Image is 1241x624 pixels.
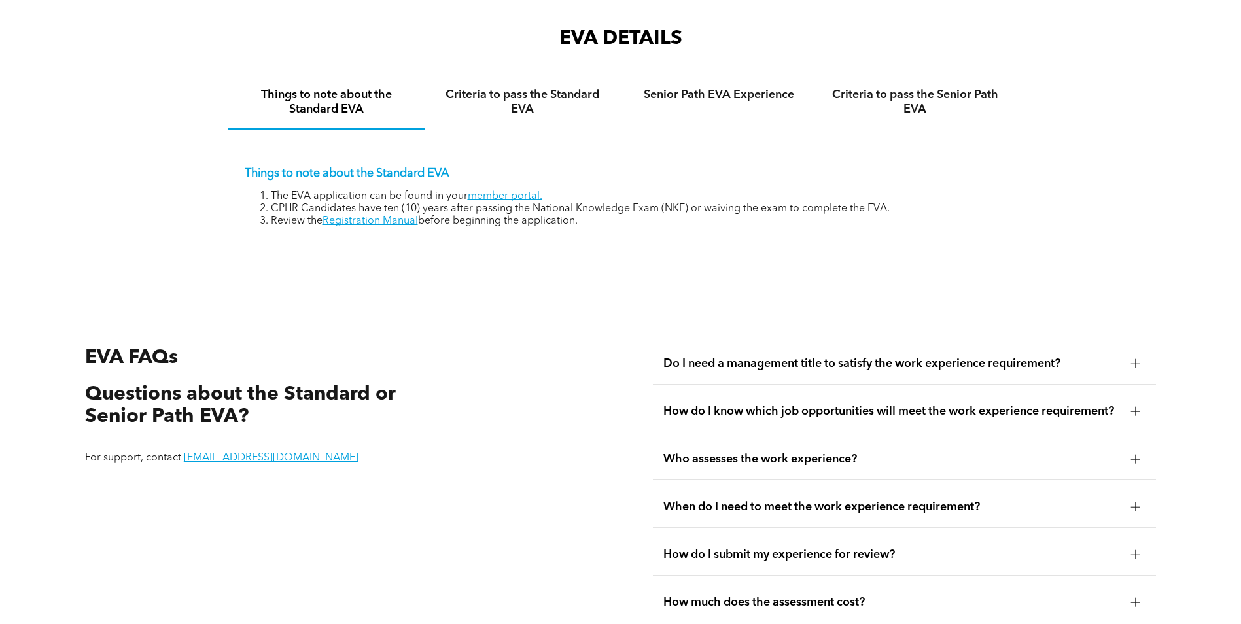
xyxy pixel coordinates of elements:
span: EVA FAQs [85,348,178,368]
span: How do I submit my experience for review? [663,547,1121,562]
span: Do I need a management title to satisfy the work experience requirement? [663,356,1121,371]
span: EVA DETAILS [559,29,682,48]
a: [EMAIL_ADDRESS][DOMAIN_NAME] [184,453,358,463]
a: member portal. [468,191,542,201]
h4: Criteria to pass the Standard EVA [436,88,609,116]
li: Review the before beginning the application. [271,215,997,228]
li: The EVA application can be found in your [271,190,997,203]
span: When do I need to meet the work experience requirement? [663,500,1121,514]
h4: Things to note about the Standard EVA [240,88,413,116]
span: Questions about the Standard or Senior Path EVA? [85,385,396,427]
span: Who assesses the work experience? [663,452,1121,466]
span: For support, contact [85,453,181,463]
span: How much does the assessment cost? [663,595,1121,610]
h4: Senior Path EVA Experience [633,88,805,102]
a: Registration Manual [323,216,418,226]
h4: Criteria to pass the Senior Path EVA [829,88,1002,116]
span: How do I know which job opportunities will meet the work experience requirement? [663,404,1121,419]
p: Things to note about the Standard EVA [245,166,997,181]
li: CPHR Candidates have ten (10) years after passing the National Knowledge Exam (NKE) or waiving th... [271,203,997,215]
